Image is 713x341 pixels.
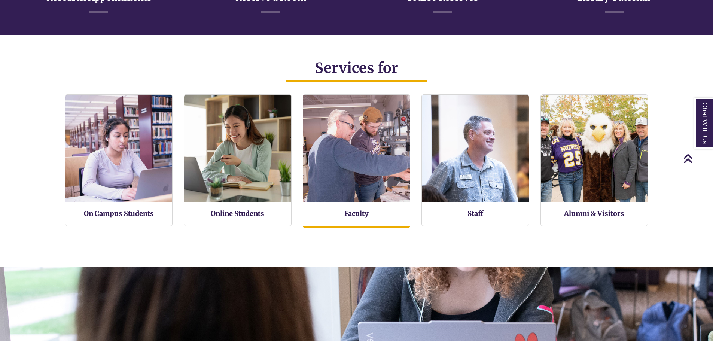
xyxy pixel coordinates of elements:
[344,209,369,218] a: Faculty
[422,95,528,201] img: Staff Services
[564,209,624,218] a: Alumni & Visitors
[315,59,398,77] span: Services for
[683,153,711,164] a: Back to Top
[467,209,483,218] a: Staff
[65,95,172,201] img: On Campus Students Services
[184,95,291,201] img: Online Students Services
[84,209,154,218] a: On Campus Students
[211,209,264,218] a: Online Students
[541,95,648,201] img: Alumni and Visitors Services
[298,89,415,207] img: Faculty Resources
